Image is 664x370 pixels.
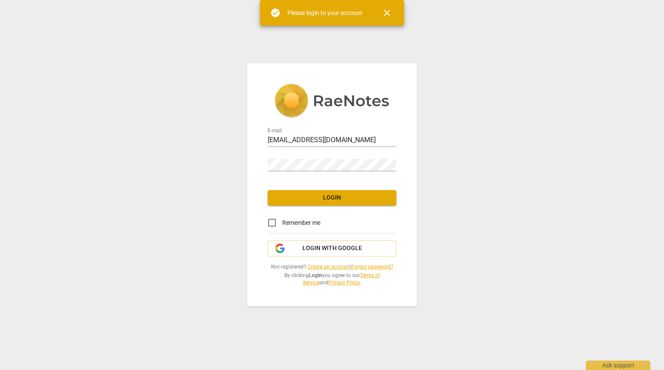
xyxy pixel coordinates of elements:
[351,264,393,270] a: Forgot password?
[586,361,650,370] div: Ask support
[303,272,380,286] a: Terms of Service
[275,194,389,202] span: Login
[268,263,396,271] span: Not registered? |
[268,190,396,206] button: Login
[309,272,322,278] b: Login
[382,8,392,18] span: close
[328,280,360,286] a: Privacy Policy
[275,84,389,119] img: 5ac2273c67554f335776073100b6d88f.svg
[287,9,362,18] div: Please login to your account
[282,218,320,227] span: Remember me
[268,128,282,134] label: E-mail
[308,264,350,270] a: Create an account
[377,3,397,23] button: Close
[268,240,396,257] button: Login with Google
[302,244,362,253] span: Login with Google
[270,8,281,18] span: check_circle
[268,272,396,286] span: By clicking you agree to our and .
